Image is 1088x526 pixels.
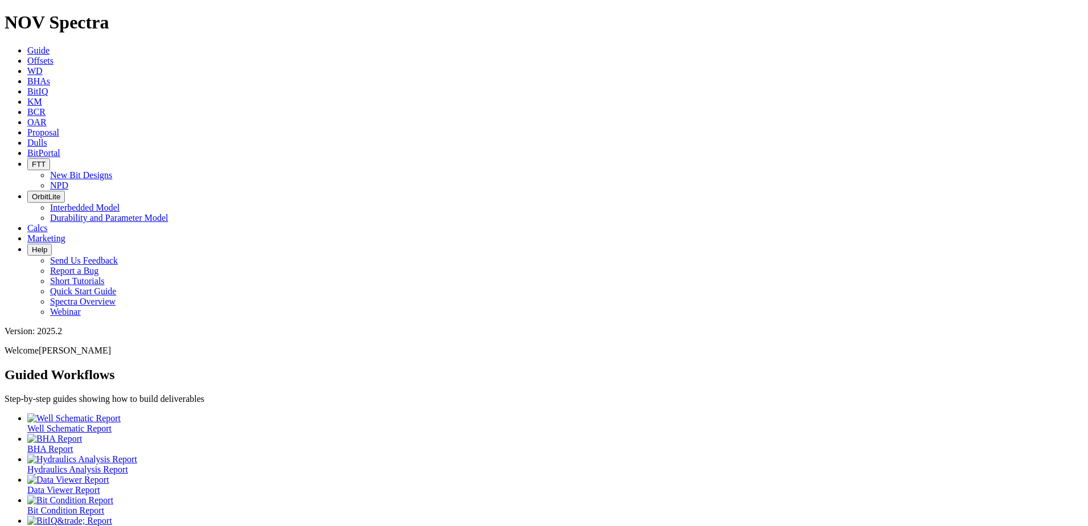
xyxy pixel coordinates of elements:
a: Marketing [27,233,65,243]
a: Send Us Feedback [50,256,118,265]
a: NPD [50,180,68,190]
a: Dulls [27,138,47,147]
img: Hydraulics Analysis Report [27,454,137,465]
a: Data Viewer Report Data Viewer Report [27,475,1083,495]
span: BHA Report [27,444,73,454]
a: Offsets [27,56,53,65]
img: Well Schematic Report [27,413,121,424]
span: Bit Condition Report [27,506,104,515]
button: OrbitLite [27,191,65,203]
a: Report a Bug [50,266,98,276]
a: Interbedded Model [50,203,119,212]
img: Bit Condition Report [27,495,113,506]
a: Quick Start Guide [50,286,116,296]
span: Well Schematic Report [27,424,112,433]
a: Bit Condition Report Bit Condition Report [27,495,1083,515]
span: Hydraulics Analysis Report [27,465,128,474]
a: BCR [27,107,46,117]
a: Hydraulics Analysis Report Hydraulics Analysis Report [27,454,1083,474]
span: [PERSON_NAME] [39,346,111,355]
span: Help [32,245,47,254]
div: Version: 2025.2 [5,326,1083,336]
span: Data Viewer Report [27,485,100,495]
img: Data Viewer Report [27,475,109,485]
a: Spectra Overview [50,297,116,306]
a: New Bit Designs [50,170,112,180]
img: BitIQ&trade; Report [27,516,112,526]
p: Step-by-step guides showing how to build deliverables [5,394,1083,404]
h2: Guided Workflows [5,367,1083,383]
a: Guide [27,46,50,55]
button: Help [27,244,52,256]
a: OAR [27,117,47,127]
img: BHA Report [27,434,82,444]
a: BitIQ [27,87,48,96]
a: Well Schematic Report Well Schematic Report [27,413,1083,433]
a: WD [27,66,43,76]
span: OrbitLite [32,192,60,201]
a: Proposal [27,128,59,137]
button: FTT [27,158,50,170]
p: Welcome [5,346,1083,356]
a: Durability and Parameter Model [50,213,168,223]
a: KM [27,97,42,106]
h1: NOV Spectra [5,12,1083,33]
a: Webinar [50,307,81,317]
span: FTT [32,160,46,169]
a: Short Tutorials [50,276,105,286]
a: BitPortal [27,148,60,158]
a: BHAs [27,76,50,86]
a: BHA Report BHA Report [27,434,1083,454]
a: Calcs [27,223,48,233]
